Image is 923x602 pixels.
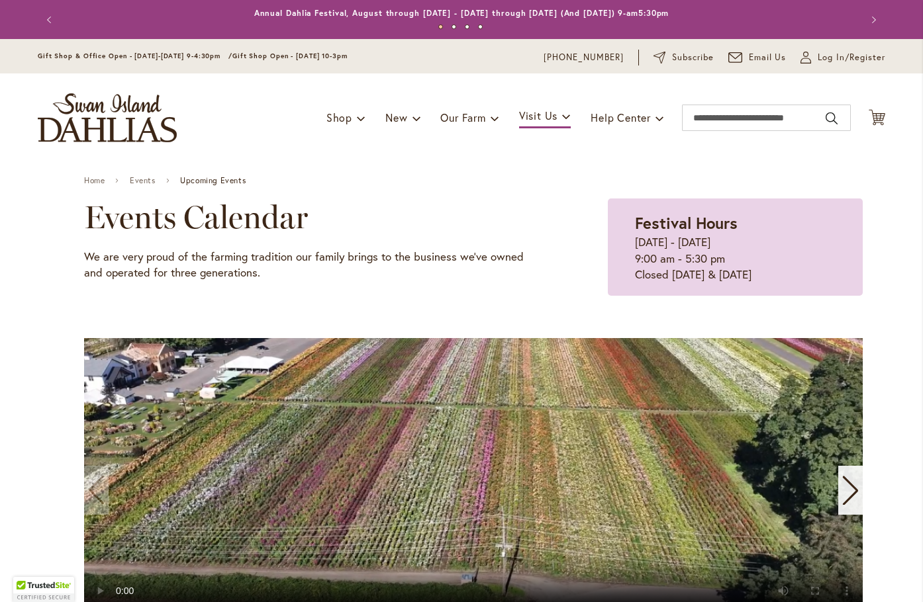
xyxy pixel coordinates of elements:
[591,110,651,124] span: Help Center
[254,8,669,18] a: Annual Dahlia Festival, August through [DATE] - [DATE] through [DATE] (And [DATE]) 9-am5:30pm
[232,52,348,60] span: Gift Shop Open - [DATE] 10-3pm
[38,93,177,142] a: store logo
[385,110,407,124] span: New
[519,108,558,122] span: Visit Us
[38,52,232,60] span: Gift Shop & Office Open - [DATE]-[DATE] 9-4:30pm /
[452,24,456,29] button: 2 of 4
[635,234,836,282] p: [DATE] - [DATE] 9:00 am - 5:30 pm Closed [DATE] & [DATE]
[478,24,483,29] button: 4 of 4
[438,24,443,29] button: 1 of 4
[84,198,542,236] h2: Events Calendar
[84,176,105,185] a: Home
[654,51,714,64] a: Subscribe
[749,51,787,64] span: Email Us
[130,176,156,185] a: Events
[801,51,885,64] a: Log In/Register
[440,110,485,124] span: Our Farm
[326,110,352,124] span: Shop
[180,176,246,185] span: Upcoming Events
[635,212,738,234] strong: Festival Hours
[84,249,542,281] p: We are very proud of the farming tradition our family brings to the business we've owned and oper...
[465,24,469,29] button: 3 of 4
[818,51,885,64] span: Log In/Register
[859,7,885,33] button: Next
[13,577,74,602] div: TrustedSite Certified
[728,51,787,64] a: Email Us
[672,51,714,64] span: Subscribe
[38,7,64,33] button: Previous
[544,51,624,64] a: [PHONE_NUMBER]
